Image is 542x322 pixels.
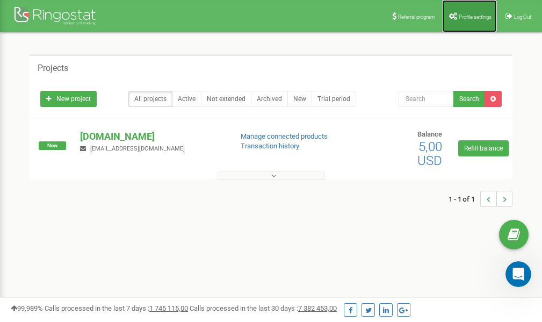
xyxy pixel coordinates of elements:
[90,145,185,152] span: [EMAIL_ADDRESS][DOMAIN_NAME]
[241,132,328,140] a: Manage connected products
[241,142,299,150] a: Transaction history
[287,91,312,107] a: New
[172,91,201,107] a: Active
[449,180,512,218] nav: ...
[453,91,485,107] button: Search
[128,91,172,107] a: All projects
[399,91,454,107] input: Search
[312,91,356,107] a: Trial period
[398,14,435,20] span: Referral program
[201,91,251,107] a: Not extended
[251,91,288,107] a: Archived
[514,14,531,20] span: Log Out
[38,63,68,73] h5: Projects
[417,139,442,168] span: 5,00 USD
[417,130,442,138] span: Balance
[39,141,66,150] span: New
[149,304,188,312] u: 1 745 115,00
[449,191,480,207] span: 1 - 1 of 1
[80,130,223,144] p: [DOMAIN_NAME]
[458,140,509,156] a: Refill balance
[190,304,337,312] span: Calls processed in the last 30 days :
[505,261,531,287] iframe: Intercom live chat
[45,304,188,312] span: Calls processed in the last 7 days :
[298,304,337,312] u: 7 382 453,00
[11,304,43,312] span: 99,989%
[459,14,492,20] span: Profile settings
[40,91,97,107] a: New project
